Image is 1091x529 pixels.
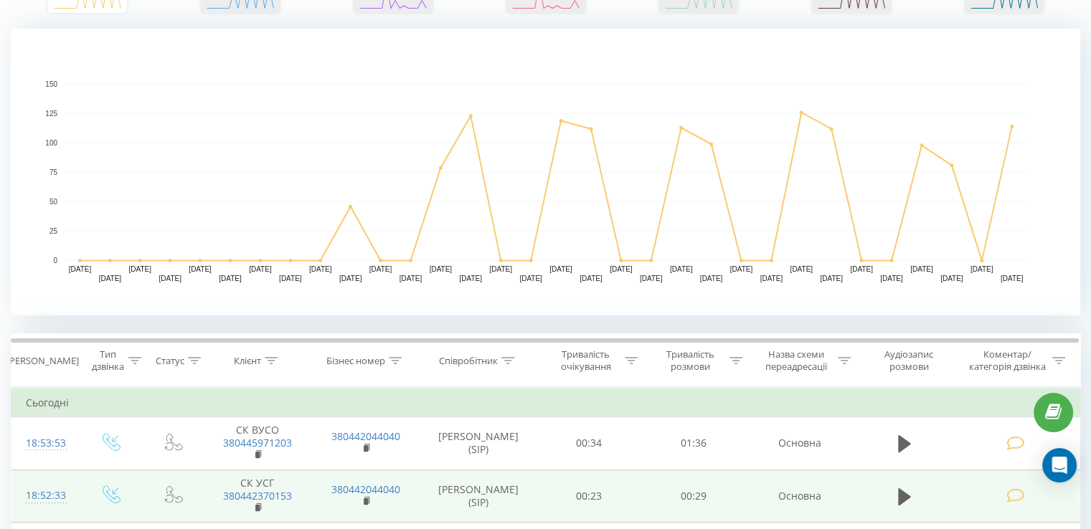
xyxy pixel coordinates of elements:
[820,275,843,282] text: [DATE]
[203,470,311,523] td: СК УСГ
[331,429,400,443] a: 380442044040
[203,417,311,470] td: СК ВУСО
[11,29,1080,315] svg: A chart.
[730,265,753,273] text: [DATE]
[223,489,292,502] a: 380442370153
[49,198,58,206] text: 50
[99,275,122,282] text: [DATE]
[129,265,152,273] text: [DATE]
[189,265,212,273] text: [DATE]
[519,275,542,282] text: [DATE]
[790,265,813,273] text: [DATE]
[910,265,933,273] text: [DATE]
[90,348,124,373] div: Тип дзвінка
[156,355,184,367] div: Статус
[420,417,537,470] td: [PERSON_NAME] (SIP)
[640,275,663,282] text: [DATE]
[400,275,422,282] text: [DATE]
[537,470,641,523] td: 00:23
[745,417,854,470] td: Основна
[880,275,903,282] text: [DATE]
[369,265,392,273] text: [DATE]
[53,257,57,264] text: 0
[11,389,1080,417] td: Сьогодні
[867,348,951,373] div: Аудіозапис розмови
[1042,448,1077,482] div: Open Intercom Messenger
[26,429,64,457] div: 18:53:53
[439,355,498,367] div: Співробітник
[489,265,512,273] text: [DATE]
[223,436,292,449] a: 380445971203
[940,275,963,282] text: [DATE]
[45,139,57,147] text: 100
[550,348,622,373] div: Тривалість очікування
[850,265,873,273] text: [DATE]
[610,265,633,273] text: [DATE]
[670,265,693,273] text: [DATE]
[331,482,400,496] a: 380442044040
[700,275,723,282] text: [DATE]
[219,275,242,282] text: [DATE]
[249,265,272,273] text: [DATE]
[49,227,58,235] text: 25
[309,265,332,273] text: [DATE]
[641,417,745,470] td: 01:36
[420,470,537,523] td: [PERSON_NAME] (SIP)
[759,348,834,373] div: Назва схеми переадресації
[965,348,1049,373] div: Коментар/категорія дзвінка
[654,348,726,373] div: Тривалість розмови
[49,168,58,176] text: 75
[326,355,385,367] div: Бізнес номер
[159,275,181,282] text: [DATE]
[970,265,993,273] text: [DATE]
[234,355,261,367] div: Клієнт
[45,80,57,88] text: 150
[580,275,603,282] text: [DATE]
[6,355,79,367] div: [PERSON_NAME]
[339,275,362,282] text: [DATE]
[459,275,482,282] text: [DATE]
[69,265,92,273] text: [DATE]
[641,470,745,523] td: 00:29
[26,482,64,510] div: 18:52:33
[745,470,854,523] td: Основна
[279,275,302,282] text: [DATE]
[537,417,641,470] td: 00:34
[549,265,572,273] text: [DATE]
[760,275,783,282] text: [DATE]
[1001,275,1024,282] text: [DATE]
[45,110,57,118] text: 125
[430,265,453,273] text: [DATE]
